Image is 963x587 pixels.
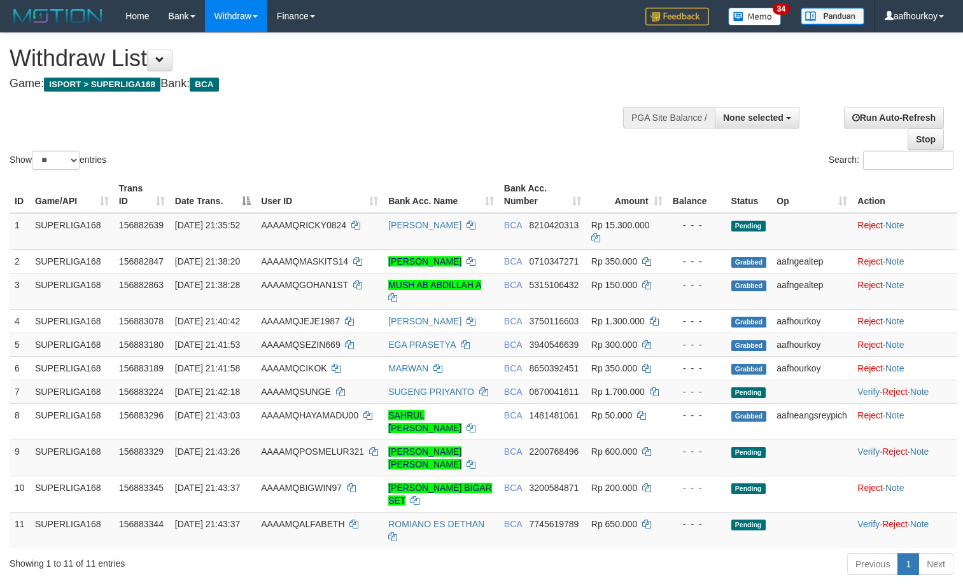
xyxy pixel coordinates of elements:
[673,315,721,328] div: - - -
[591,256,637,266] span: Rp 350.000
[10,249,30,273] td: 2
[910,519,929,529] a: Note
[673,338,721,351] div: - - -
[852,380,957,403] td: · ·
[857,340,883,350] a: Reject
[530,256,579,266] span: Copy 0710347271 to clipboard
[530,220,579,230] span: Copy 8210420313 to clipboard
[885,220,904,230] a: Note
[119,387,164,397] span: 156883224
[623,107,715,128] div: PGA Site Balance /
[771,273,852,309] td: aafngealtep
[731,317,767,328] span: Grabbed
[530,363,579,373] span: Copy 8650392451 to clipboard
[10,552,391,570] div: Showing 1 to 11 of 11 entries
[10,333,30,356] td: 5
[388,483,492,506] a: [PERSON_NAME] BIGAR SET
[10,273,30,309] td: 3
[175,340,240,350] span: [DATE] 21:41:53
[857,316,883,326] a: Reject
[857,220,883,230] a: Reject
[857,446,880,457] a: Verify
[504,387,522,397] span: BCA
[170,177,256,213] th: Date Trans.: activate to sort column descending
[119,340,164,350] span: 156883180
[119,483,164,493] span: 156883345
[175,483,240,493] span: [DATE] 21:43:37
[30,249,114,273] td: SUPERLIGA168
[504,280,522,290] span: BCA
[10,151,106,170] label: Show entries
[10,476,30,512] td: 10
[852,249,957,273] td: ·
[261,387,331,397] span: AAAAMQSUNGE
[591,340,637,350] span: Rp 300.000
[857,410,883,420] a: Reject
[591,483,637,493] span: Rp 200.000
[30,476,114,512] td: SUPERLIGA168
[857,483,883,493] a: Reject
[10,213,30,250] td: 1
[673,219,721,231] div: - - -
[44,78,160,92] span: ISPORT > SUPERLIGA168
[261,280,348,290] span: AAAAMQGOHAN1ST
[771,333,852,356] td: aafhourkoy
[885,340,904,350] a: Note
[504,446,522,457] span: BCA
[908,128,944,150] a: Stop
[852,356,957,380] td: ·
[728,8,782,25] img: Button%20Memo.svg
[731,387,766,398] span: Pending
[499,177,586,213] th: Bank Acc. Number: activate to sort column ascending
[591,446,637,457] span: Rp 600.000
[190,78,218,92] span: BCA
[388,363,428,373] a: MARWAN
[591,280,637,290] span: Rp 150.000
[771,249,852,273] td: aafngealtep
[261,483,342,493] span: AAAAMQBIGWIN97
[591,387,645,397] span: Rp 1.700.000
[731,411,767,422] span: Grabbed
[726,177,772,213] th: Status
[388,280,481,290] a: MUSH AB ABDILLAH A
[801,8,864,25] img: panduan.png
[591,519,637,529] span: Rp 650.000
[388,446,461,469] a: [PERSON_NAME] [PERSON_NAME]
[388,220,461,230] a: [PERSON_NAME]
[119,410,164,420] span: 156883296
[119,256,164,266] span: 156882847
[591,316,645,326] span: Rp 1.300.000
[504,483,522,493] span: BCA
[852,177,957,213] th: Action
[731,257,767,268] span: Grabbed
[852,213,957,250] td: ·
[175,410,240,420] span: [DATE] 21:43:03
[852,273,957,309] td: ·
[175,256,240,266] span: [DATE] 21:38:20
[119,519,164,529] span: 156883344
[256,177,383,213] th: User ID: activate to sort column ascending
[591,220,650,230] span: Rp 15.300.000
[673,255,721,268] div: - - -
[857,256,883,266] a: Reject
[504,316,522,326] span: BCA
[30,356,114,380] td: SUPERLIGA168
[731,447,766,458] span: Pending
[673,445,721,458] div: - - -
[530,410,579,420] span: Copy 1481481061 to clipboard
[731,280,767,291] span: Grabbed
[857,280,883,290] a: Reject
[261,256,348,266] span: AAAAMQMASKITS14
[119,446,164,457] span: 156883329
[32,151,80,170] select: Showentries
[847,553,898,575] a: Previous
[10,439,30,476] td: 9
[175,220,240,230] span: [DATE] 21:35:52
[388,410,461,433] a: SAHRUL [PERSON_NAME]
[715,107,799,128] button: None selected
[857,363,883,373] a: Reject
[829,151,953,170] label: Search:
[504,256,522,266] span: BCA
[119,280,164,290] span: 156882863
[530,446,579,457] span: Copy 2200768496 to clipboard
